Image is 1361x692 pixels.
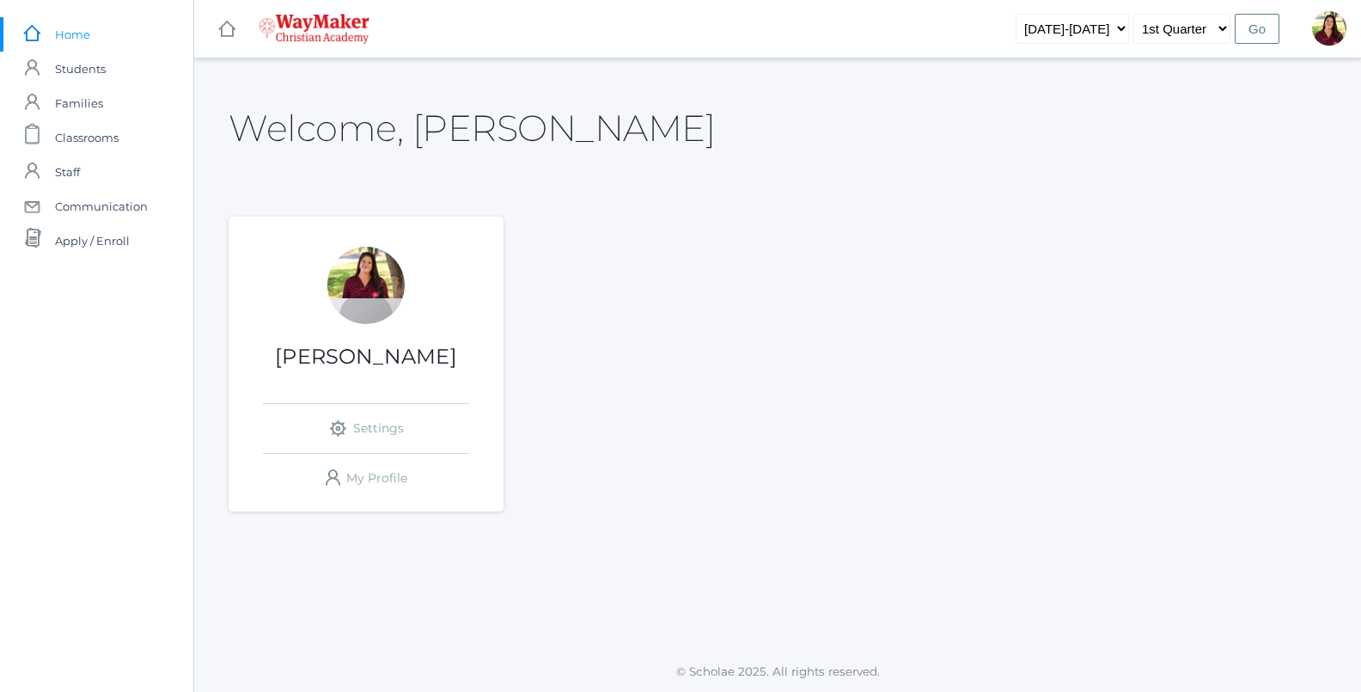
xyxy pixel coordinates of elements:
[229,346,504,368] h1: [PERSON_NAME]
[327,247,405,324] div: Elizabeth Benzinger
[1235,14,1279,44] input: Go
[55,120,119,155] span: Classrooms
[1312,11,1346,46] div: Elizabeth Benzinger
[55,86,103,120] span: Families
[259,14,369,44] img: waymaker-logo-stack-white-1602f2b1af18da31a5905e9982d058868370996dac5278e84edea6dabf9a3315.png
[263,404,469,453] a: Settings
[55,52,106,86] span: Students
[55,189,148,224] span: Communication
[55,155,80,189] span: Staff
[55,224,130,258] span: Apply / Enroll
[263,454,469,503] a: My Profile
[194,663,1361,680] p: © Scholae 2025. All rights reserved.
[55,17,90,52] span: Home
[229,108,715,148] h2: Welcome, [PERSON_NAME]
